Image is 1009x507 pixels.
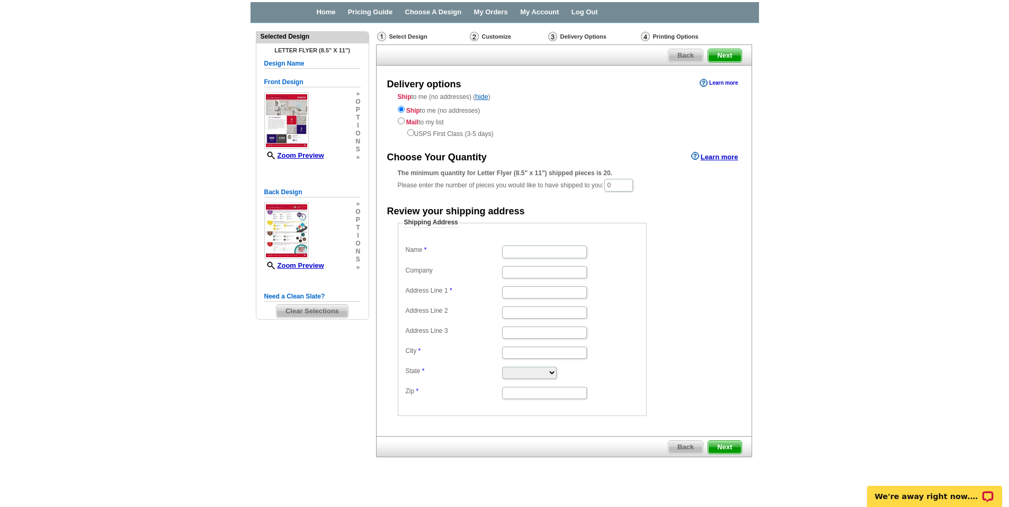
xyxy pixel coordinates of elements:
[406,266,501,275] label: Company
[355,122,360,130] span: i
[387,78,461,92] div: Delivery options
[355,90,360,98] span: »
[316,8,335,16] a: Home
[355,130,360,138] span: o
[403,218,459,228] legend: Shipping Address
[398,127,730,139] div: USPS First Class (3-5 days)
[520,8,559,16] a: My Account
[355,224,360,232] span: t
[469,31,547,42] div: Customize
[668,49,703,62] a: Back
[264,203,309,259] img: small-thumb.jpg
[355,114,360,122] span: t
[264,261,324,269] a: Zoom Preview
[355,146,360,153] span: s
[276,305,348,318] span: Clear Selections
[355,106,360,114] span: p
[691,152,738,160] a: Learn more
[641,32,650,41] img: Printing Options & Summary
[355,216,360,224] span: p
[406,367,501,376] label: State
[572,8,598,16] a: Log Out
[406,107,420,114] strong: Ship
[348,8,393,16] a: Pricing Guide
[387,151,487,165] div: Choose Your Quantity
[264,151,324,159] a: Zoom Preview
[376,31,469,44] div: Select Design
[355,153,360,161] span: »
[355,138,360,146] span: n
[355,264,360,271] span: »
[264,187,361,197] h5: Back Design
[355,256,360,264] span: s
[355,232,360,240] span: i
[708,441,741,454] span: Next
[398,93,412,101] strong: Ship
[470,32,479,41] img: Customize
[668,440,703,454] a: Back
[406,286,501,295] label: Address Line 1
[405,8,462,16] a: Choose A Design
[398,168,730,178] div: The minimum quantity for Letter Flyer (8.5" x 11") shipped pieces is 20.
[355,240,360,248] span: o
[406,306,501,315] label: Address Line 2
[640,31,734,42] div: Printing Options
[355,248,360,256] span: n
[708,49,741,62] span: Next
[377,32,386,41] img: Select Design
[474,8,508,16] a: My Orders
[398,168,730,193] div: Please enter the number of pieces you would like to have shipped to you:
[387,205,525,219] div: Review your shipping address
[860,474,1009,507] iframe: LiveChat chat widget
[264,93,309,149] img: small-thumb.jpg
[548,32,557,41] img: Delivery Options
[406,387,501,396] label: Zip
[547,31,640,44] div: Delivery Options
[475,93,488,101] a: hide
[377,92,752,139] div: to me (no addresses) ( )
[355,200,360,208] span: »
[256,32,369,41] div: Selected Design
[398,104,730,139] div: to me (no addresses) to my list
[355,208,360,216] span: o
[406,327,501,336] label: Address Line 3
[264,292,361,302] h5: Need a Clean Slate?
[264,47,361,53] h4: Letter Flyer (8.5" x 11")
[264,59,361,69] h5: Design Name
[406,347,501,356] label: City
[355,98,360,106] span: o
[406,119,418,126] strong: Mail
[264,77,361,87] h5: Front Design
[406,246,501,255] label: Name
[700,79,738,87] a: Learn more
